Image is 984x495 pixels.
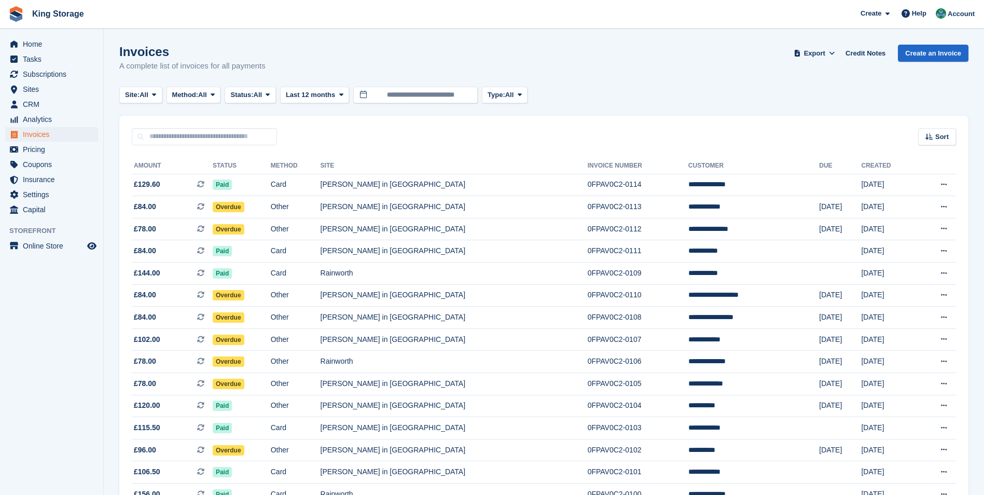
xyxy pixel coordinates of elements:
[588,328,688,351] td: 0FPAV0C2-0107
[819,218,861,240] td: [DATE]
[86,240,98,252] a: Preview store
[321,461,588,484] td: [PERSON_NAME] in [GEOGRAPHIC_DATA]
[5,97,98,112] a: menu
[286,90,335,100] span: Last 12 months
[23,82,85,97] span: Sites
[119,60,266,72] p: A complete list of invoices for all payments
[936,8,946,19] img: John King
[5,127,98,142] a: menu
[213,268,232,279] span: Paid
[819,395,861,417] td: [DATE]
[23,37,85,51] span: Home
[819,284,861,307] td: [DATE]
[861,240,916,263] td: [DATE]
[861,8,881,19] span: Create
[23,67,85,81] span: Subscriptions
[804,48,825,59] span: Export
[588,307,688,329] td: 0FPAV0C2-0108
[23,202,85,217] span: Capital
[213,445,244,456] span: Overdue
[225,87,275,104] button: Status: All
[271,439,321,461] td: Other
[134,356,156,367] span: £78.00
[5,172,98,187] a: menu
[819,351,861,373] td: [DATE]
[271,263,321,285] td: Card
[588,218,688,240] td: 0FPAV0C2-0112
[271,218,321,240] td: Other
[5,112,98,127] a: menu
[271,307,321,329] td: Other
[861,174,916,196] td: [DATE]
[213,467,232,477] span: Paid
[134,445,156,456] span: £96.00
[588,196,688,218] td: 0FPAV0C2-0113
[588,417,688,439] td: 0FPAV0C2-0103
[134,334,160,345] span: £102.00
[861,461,916,484] td: [DATE]
[23,127,85,142] span: Invoices
[588,263,688,285] td: 0FPAV0C2-0109
[588,351,688,373] td: 0FPAV0C2-0106
[254,90,262,100] span: All
[321,158,588,174] th: Site
[140,90,148,100] span: All
[5,52,98,66] a: menu
[5,67,98,81] a: menu
[8,6,24,22] img: stora-icon-8386f47178a22dfd0bd8f6a31ec36ba5ce8667c1dd55bd0f319d3a0aa187defe.svg
[23,142,85,157] span: Pricing
[23,239,85,253] span: Online Store
[119,87,162,104] button: Site: All
[134,312,156,323] span: £84.00
[134,245,156,256] span: £84.00
[588,395,688,417] td: 0FPAV0C2-0104
[134,224,156,235] span: £78.00
[588,240,688,263] td: 0FPAV0C2-0111
[213,180,232,190] span: Paid
[5,239,98,253] a: menu
[167,87,221,104] button: Method: All
[5,142,98,157] a: menu
[271,328,321,351] td: Other
[271,196,321,218] td: Other
[271,174,321,196] td: Card
[5,202,98,217] a: menu
[321,351,588,373] td: Rainworth
[321,284,588,307] td: [PERSON_NAME] in [GEOGRAPHIC_DATA]
[213,246,232,256] span: Paid
[321,307,588,329] td: [PERSON_NAME] in [GEOGRAPHIC_DATA]
[861,417,916,439] td: [DATE]
[321,417,588,439] td: [PERSON_NAME] in [GEOGRAPHIC_DATA]
[861,373,916,395] td: [DATE]
[321,218,588,240] td: [PERSON_NAME] in [GEOGRAPHIC_DATA]
[271,240,321,263] td: Card
[505,90,514,100] span: All
[588,439,688,461] td: 0FPAV0C2-0102
[213,158,271,174] th: Status
[321,395,588,417] td: [PERSON_NAME] in [GEOGRAPHIC_DATA]
[134,268,160,279] span: £144.00
[213,423,232,433] span: Paid
[588,373,688,395] td: 0FPAV0C2-0105
[321,263,588,285] td: Rainworth
[213,312,244,323] span: Overdue
[861,307,916,329] td: [DATE]
[28,5,88,22] a: King Storage
[861,218,916,240] td: [DATE]
[198,90,207,100] span: All
[271,351,321,373] td: Other
[134,179,160,190] span: £129.60
[134,378,156,389] span: £78.00
[5,37,98,51] a: menu
[271,417,321,439] td: Card
[271,158,321,174] th: Method
[213,379,244,389] span: Overdue
[861,263,916,285] td: [DATE]
[861,158,916,174] th: Created
[134,290,156,300] span: £84.00
[213,401,232,411] span: Paid
[134,400,160,411] span: £120.00
[213,356,244,367] span: Overdue
[5,187,98,202] a: menu
[321,373,588,395] td: [PERSON_NAME] in [GEOGRAPHIC_DATA]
